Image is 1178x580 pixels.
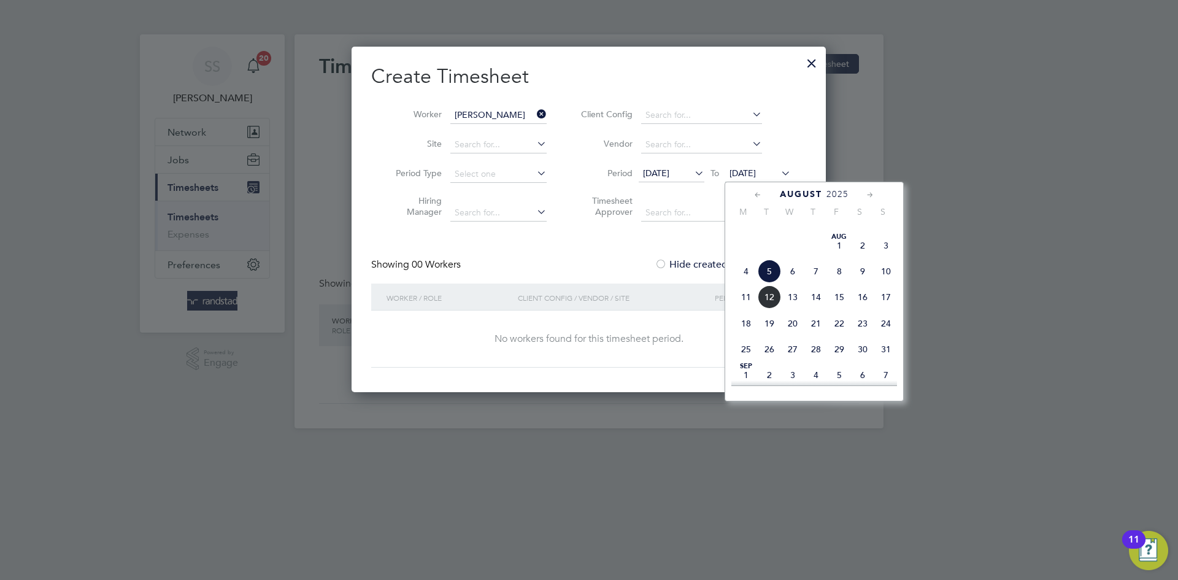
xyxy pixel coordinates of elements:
[734,312,758,335] span: 18
[730,168,756,179] span: [DATE]
[851,312,874,335] span: 23
[851,338,874,361] span: 30
[450,136,547,153] input: Search for...
[851,285,874,309] span: 16
[828,260,851,283] span: 8
[874,363,898,387] span: 7
[641,107,762,124] input: Search for...
[577,138,633,149] label: Vendor
[874,312,898,335] span: 24
[641,136,762,153] input: Search for...
[781,312,804,335] span: 20
[758,312,781,335] span: 19
[804,338,828,361] span: 28
[828,234,851,257] span: 1
[734,363,758,387] span: 1
[387,138,442,149] label: Site
[734,338,758,361] span: 25
[734,285,758,309] span: 11
[848,206,871,217] span: S
[577,168,633,179] label: Period
[780,189,822,199] span: August
[871,206,895,217] span: S
[712,284,794,312] div: Period
[758,363,781,387] span: 2
[851,260,874,283] span: 9
[1128,539,1139,555] div: 11
[828,312,851,335] span: 22
[804,260,828,283] span: 7
[734,260,758,283] span: 4
[851,234,874,257] span: 2
[804,285,828,309] span: 14
[387,109,442,120] label: Worker
[781,338,804,361] span: 27
[828,285,851,309] span: 15
[655,258,779,271] label: Hide created timesheets
[781,260,804,283] span: 6
[828,363,851,387] span: 5
[577,109,633,120] label: Client Config
[874,285,898,309] span: 17
[412,258,461,271] span: 00 Workers
[515,284,712,312] div: Client Config / Vendor / Site
[804,312,828,335] span: 21
[450,204,547,222] input: Search for...
[758,338,781,361] span: 26
[731,206,755,217] span: M
[874,234,898,257] span: 3
[874,260,898,283] span: 10
[387,168,442,179] label: Period Type
[641,204,762,222] input: Search for...
[1129,531,1168,570] button: Open Resource Center, 11 new notifications
[450,166,547,183] input: Select one
[758,260,781,283] span: 5
[371,64,806,90] h2: Create Timesheet
[826,189,849,199] span: 2025
[825,206,848,217] span: F
[755,206,778,217] span: T
[828,234,851,240] span: Aug
[804,363,828,387] span: 4
[387,195,442,217] label: Hiring Manager
[874,338,898,361] span: 31
[643,168,669,179] span: [DATE]
[781,363,804,387] span: 3
[383,284,515,312] div: Worker / Role
[734,363,758,369] span: Sep
[828,338,851,361] span: 29
[801,206,825,217] span: T
[707,165,723,181] span: To
[577,195,633,217] label: Timesheet Approver
[851,363,874,387] span: 6
[758,285,781,309] span: 12
[450,107,547,124] input: Search for...
[781,285,804,309] span: 13
[371,258,463,271] div: Showing
[778,206,801,217] span: W
[383,333,794,346] div: No workers found for this timesheet period.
